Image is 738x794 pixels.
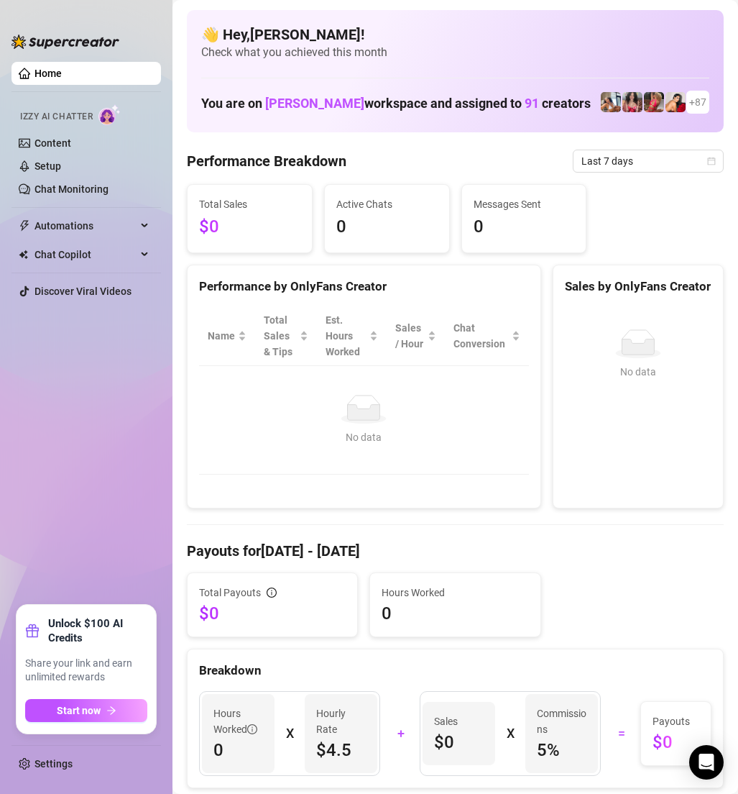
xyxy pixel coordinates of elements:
[525,96,539,111] span: 91
[474,214,575,241] span: 0
[34,137,71,149] a: Content
[644,92,664,112] img: April (@aprilblaze)
[689,745,724,780] div: Open Intercom Messenger
[652,731,699,754] span: $0
[286,722,293,745] div: X
[48,616,147,645] strong: Unlock $100 AI Credits
[34,286,132,297] a: Discover Viral Videos
[265,96,364,111] span: [PERSON_NAME]
[213,429,515,445] div: No data
[336,214,438,241] span: 0
[247,724,257,734] span: info-circle
[34,183,109,195] a: Chat Monitoring
[199,214,300,241] span: $0
[187,151,346,171] h4: Performance Breakdown
[25,624,40,638] span: gift
[199,585,261,601] span: Total Payouts
[382,602,528,625] span: 0
[601,92,621,112] img: ildgaf (@ildgaff)
[34,758,73,770] a: Settings
[395,320,425,352] span: Sales / Hour
[267,588,277,598] span: info-circle
[389,722,411,745] div: +
[20,110,93,124] span: Izzy AI Chatter
[336,196,438,212] span: Active Chats
[213,706,263,737] span: Hours Worked
[326,312,366,360] div: Est. Hours Worked
[565,277,711,296] div: Sales by OnlyFans Creator
[11,35,119,49] img: logo-BBDzfeDw.svg
[609,722,632,745] div: =
[264,312,297,360] span: Total Sales & Tips
[707,157,716,165] span: calendar
[316,739,366,762] span: $4.5
[19,250,28,260] img: Chat Copilot
[34,160,61,172] a: Setup
[34,214,137,237] span: Automations
[474,196,575,212] span: Messages Sent
[199,602,346,625] span: $0
[213,739,263,762] span: 0
[537,739,586,762] span: 5 %
[434,713,484,729] span: Sales
[316,706,366,737] article: Hourly Rate
[187,541,724,561] h4: Payouts for [DATE] - [DATE]
[445,306,528,366] th: Chat Conversion
[98,104,121,125] img: AI Chatter
[34,243,137,266] span: Chat Copilot
[106,706,116,716] span: arrow-right
[19,220,30,232] span: thunderbolt
[652,713,699,729] span: Payouts
[571,364,706,380] div: No data
[507,722,514,745] div: X
[201,45,709,60] span: Check what you achieved this month
[25,699,147,722] button: Start nowarrow-right
[689,94,706,110] span: + 87
[453,320,508,352] span: Chat Conversion
[34,68,62,79] a: Home
[537,706,586,737] article: Commissions
[25,657,147,685] span: Share your link and earn unlimited rewards
[199,196,300,212] span: Total Sales
[199,277,529,296] div: Performance by OnlyFans Creator
[434,731,484,754] span: $0
[665,92,686,112] img: Sophia (@thesophiapayan)
[201,24,709,45] h4: 👋 Hey, [PERSON_NAME] !
[57,705,101,716] span: Start now
[581,150,715,172] span: Last 7 days
[387,306,445,366] th: Sales / Hour
[201,96,591,111] h1: You are on workspace and assigned to creators
[382,585,528,601] span: Hours Worked
[208,328,235,344] span: Name
[622,92,642,112] img: Aaliyah (@edmflowerfairy)
[199,661,711,680] div: Breakdown
[199,306,255,366] th: Name
[255,306,317,366] th: Total Sales & Tips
